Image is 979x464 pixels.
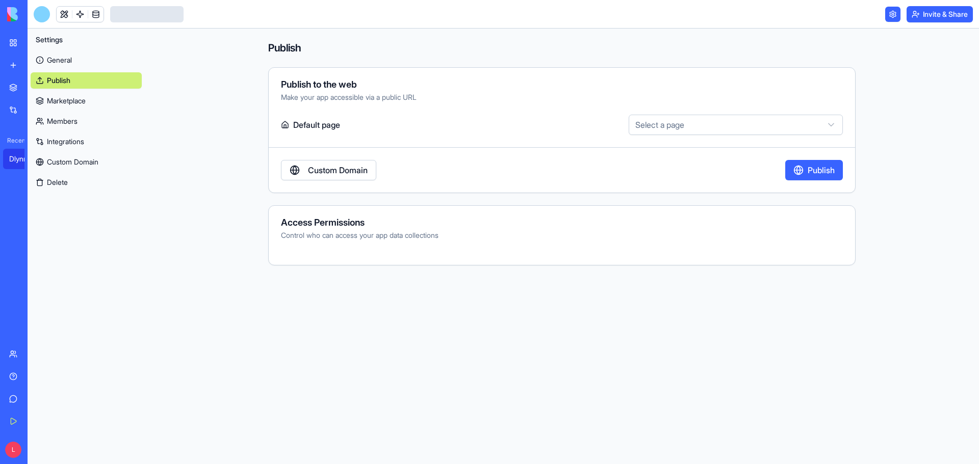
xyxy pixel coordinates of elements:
span: Settings [36,35,63,45]
h4: Publish [268,41,856,55]
div: DlynnaScribe [9,154,38,164]
div: Make your app accessible via a public URL [281,92,843,102]
button: Invite & Share [907,6,973,22]
button: Settings [31,32,142,48]
div: Publish to the web [281,80,843,89]
a: Members [31,113,142,129]
label: Default page [281,115,625,135]
a: DlynnaScribe [3,149,44,169]
a: Publish [31,72,142,89]
button: Delete [31,174,142,190]
span: Recent [3,137,24,145]
div: Control who can access your app data collections [281,230,843,240]
a: Integrations [31,133,142,150]
a: Custom Domain [281,160,376,180]
button: Publish [785,160,843,180]
img: logo [7,7,70,21]
a: Marketplace [31,93,142,109]
div: Access Permissions [281,218,843,227]
a: General [31,52,142,68]
a: Custom Domain [31,154,142,170]
span: L [5,442,21,458]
